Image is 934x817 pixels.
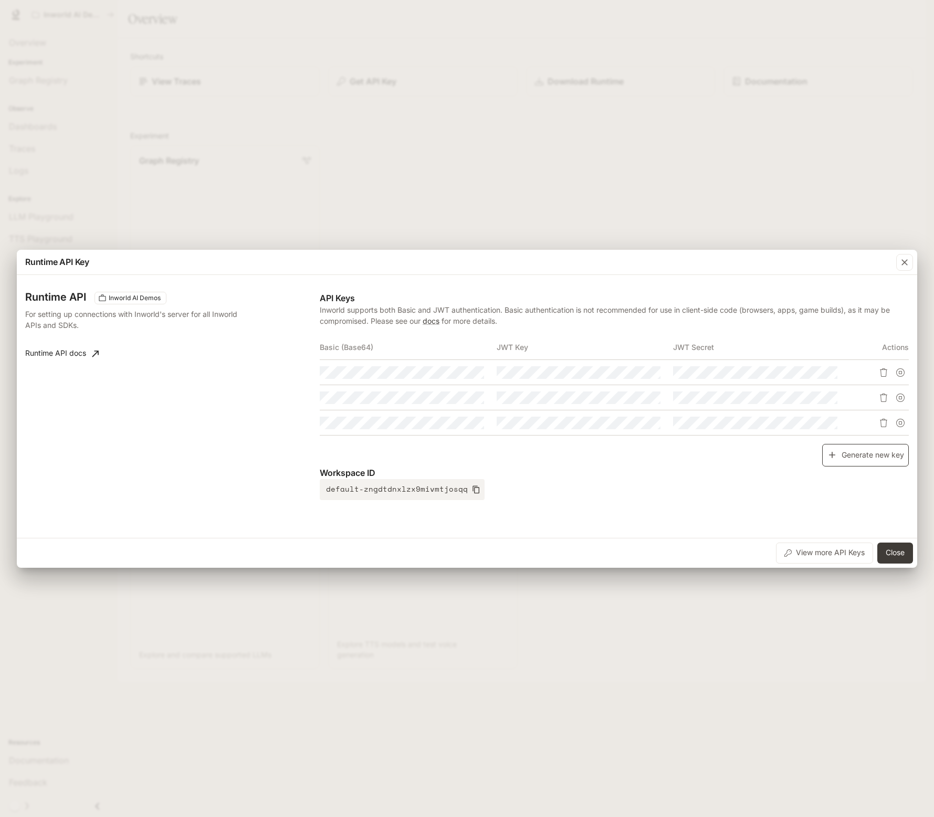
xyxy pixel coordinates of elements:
button: View more API Keys [776,543,873,564]
button: Suspend API key [892,415,909,431]
th: Actions [850,335,909,360]
p: For setting up connections with Inworld's server for all Inworld APIs and SDKs. [25,309,240,331]
p: Inworld supports both Basic and JWT authentication. Basic authentication is not recommended for u... [320,304,909,326]
button: Delete API key [875,415,892,431]
p: API Keys [320,292,909,304]
button: Delete API key [875,364,892,381]
th: JWT Secret [673,335,850,360]
button: Generate new key [822,444,909,466]
p: Workspace ID [320,466,909,479]
p: Runtime API Key [25,256,89,268]
button: Suspend API key [892,389,909,406]
span: Inworld AI Demos [104,293,165,303]
a: Runtime API docs [21,343,103,364]
button: Delete API key [875,389,892,406]
h3: Runtime API [25,292,86,302]
button: Suspend API key [892,364,909,381]
button: Close [877,543,913,564]
a: docs [423,316,439,325]
th: Basic (Base64) [320,335,497,360]
button: default-zngdtdnxlzx9mivmtjosqq [320,479,485,500]
th: JWT Key [497,335,674,360]
div: These keys will apply to your current workspace only [95,292,166,304]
